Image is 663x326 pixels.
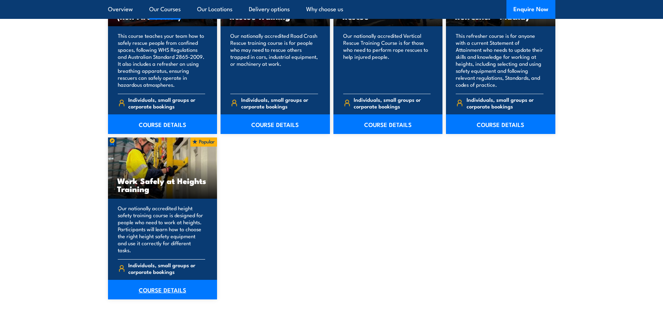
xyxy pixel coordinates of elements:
span: Individuals, small groups or corporate bookings [241,96,318,109]
a: COURSE DETAILS [108,114,217,134]
span: Individuals, small groups or corporate bookings [128,262,205,275]
span: Individuals, small groups or corporate bookings [467,96,543,109]
p: Our nationally accredited Road Crash Rescue training course is for people who may need to rescue ... [230,32,318,88]
a: COURSE DETAILS [221,114,330,134]
span: Individuals, small groups or corporate bookings [128,96,205,109]
h3: Working at Heights – Refresher - Mackay [455,4,546,20]
a: COURSE DETAILS [333,114,443,134]
p: Our nationally accredited Vertical Rescue Training Course is for those who need to perform rope r... [343,32,431,88]
p: This course teaches your team how to safely rescue people from confined spaces, following WHS Reg... [118,32,206,88]
p: This refresher course is for anyone with a current Statement of Attainment who needs to update th... [456,32,543,88]
a: COURSE DETAILS [108,280,217,299]
span: Individuals, small groups or corporate bookings [354,96,431,109]
a: COURSE DETAILS [446,114,555,134]
h3: Undertake Vertical Rescue [343,4,434,20]
h3: Undertake Road Crash Rescue Training [230,4,321,20]
h3: Work Safely at Heights Training [117,177,208,193]
p: Our nationally accredited height safety training course is designed for people who need to work a... [118,205,206,254]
